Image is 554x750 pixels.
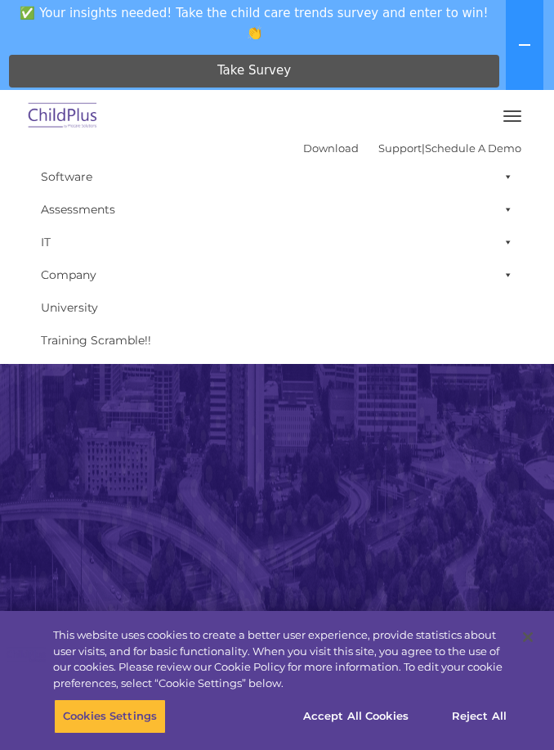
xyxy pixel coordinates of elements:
[510,619,546,655] button: Close
[33,226,521,258] a: IT
[53,627,513,691] div: This website uses cookies to create a better user experience, provide statistics about user visit...
[303,141,521,155] font: |
[33,160,521,193] a: Software
[303,141,359,155] a: Download
[9,55,499,88] a: Take Survey
[25,97,101,136] img: ChildPlus by Procare Solutions
[33,324,521,357] a: Training Scramble!!
[235,108,284,120] span: Last name
[33,258,521,291] a: Company
[54,699,166,734] button: Cookies Settings
[425,141,521,155] a: Schedule A Demo
[235,175,304,187] span: Phone number
[378,141,422,155] a: Support
[217,56,291,85] span: Take Survey
[428,699,530,734] button: Reject All
[33,291,521,324] a: University
[33,193,521,226] a: Assessments
[294,699,418,734] button: Accept All Cookies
